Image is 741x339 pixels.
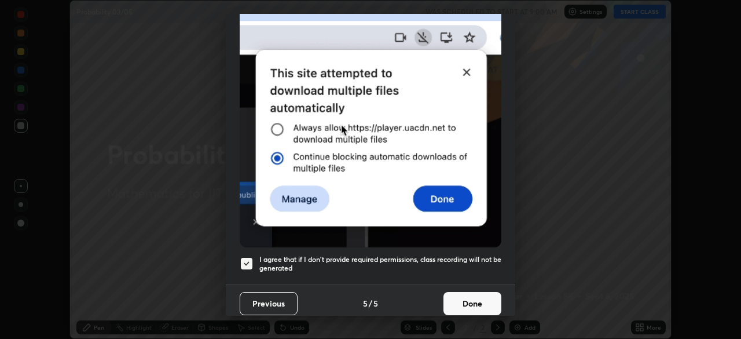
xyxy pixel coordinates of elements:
h4: 5 [363,297,368,309]
button: Previous [240,292,298,315]
h5: I agree that if I don't provide required permissions, class recording will not be generated [259,255,501,273]
h4: / [369,297,372,309]
h4: 5 [373,297,378,309]
button: Done [443,292,501,315]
